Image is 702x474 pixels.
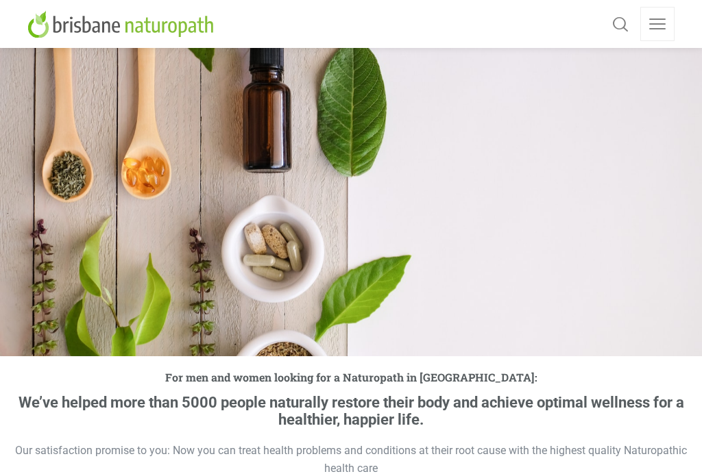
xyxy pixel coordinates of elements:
a: Search [609,7,632,41]
img: Brisbane Naturopath [27,10,219,38]
span: For men and women looking for a Naturopath in [GEOGRAPHIC_DATA]: [14,370,688,384]
h2: We’ve helped more than 5000 people naturally restore their body and achieve optimal wellness for ... [14,395,688,428]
